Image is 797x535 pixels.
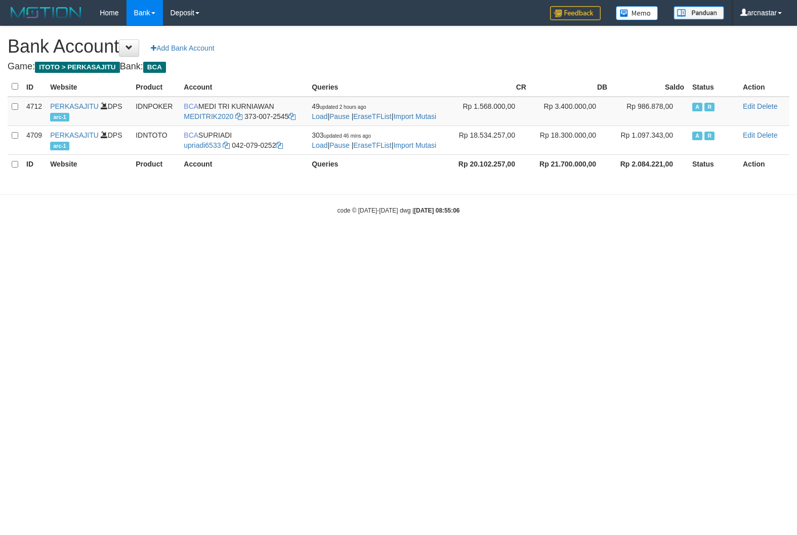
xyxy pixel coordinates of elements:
[320,104,366,110] span: updated 2 hours ago
[353,141,391,149] a: EraseTFList
[449,77,530,97] th: CR
[449,126,530,154] td: Rp 18.534.257,00
[414,207,459,214] strong: [DATE] 08:55:06
[144,39,221,57] a: Add Bank Account
[35,62,120,73] span: ITOTO > PERKASAJITU
[353,112,391,120] a: EraseTFList
[757,102,777,110] a: Delete
[180,77,308,97] th: Account
[616,6,658,20] img: Button%20Memo.svg
[324,133,371,139] span: updated 46 mins ago
[704,103,715,111] span: Running
[611,77,688,97] th: Saldo
[329,112,350,120] a: Pause
[308,154,449,174] th: Queries
[132,77,180,97] th: Product
[22,154,46,174] th: ID
[739,154,789,174] th: Action
[50,131,99,139] a: PERKASAJITU
[312,131,436,149] span: | | |
[757,131,777,139] a: Delete
[674,6,724,20] img: panduan.png
[688,77,739,97] th: Status
[50,142,69,150] span: arc-1
[393,112,436,120] a: Import Mutasi
[329,141,350,149] a: Pause
[184,131,198,139] span: BCA
[449,97,530,126] td: Rp 1.568.000,00
[312,112,327,120] a: Load
[692,103,702,111] span: Active
[743,102,755,110] a: Edit
[530,77,611,97] th: DB
[8,62,789,72] h4: Game: Bank:
[132,126,180,154] td: IDNTOTO
[22,77,46,97] th: ID
[338,207,460,214] small: code © [DATE]-[DATE] dwg |
[550,6,601,20] img: Feedback.jpg
[312,131,371,139] span: 303
[184,141,221,149] a: upriadi6533
[180,154,308,174] th: Account
[312,102,366,110] span: 49
[611,126,688,154] td: Rp 1.097.343,00
[692,132,702,140] span: Active
[132,154,180,174] th: Product
[50,102,99,110] a: PERKASAJITU
[308,77,449,97] th: Queries
[46,126,132,154] td: DPS
[143,62,166,73] span: BCA
[530,126,611,154] td: Rp 18.300.000,00
[8,36,789,57] h1: Bank Account
[46,77,132,97] th: Website
[22,126,46,154] td: 4709
[739,77,789,97] th: Action
[449,154,530,174] th: Rp 20.102.257,00
[393,141,436,149] a: Import Mutasi
[180,126,308,154] td: SUPRIADI 042-079-0252
[312,141,327,149] a: Load
[46,154,132,174] th: Website
[688,154,739,174] th: Status
[46,97,132,126] td: DPS
[184,112,233,120] a: MEDITRIK2020
[611,154,688,174] th: Rp 2.084.221,00
[8,5,85,20] img: MOTION_logo.png
[704,132,715,140] span: Running
[530,154,611,174] th: Rp 21.700.000,00
[180,97,308,126] td: MEDI TRI KURNIAWAN 373-007-2545
[132,97,180,126] td: IDNPOKER
[530,97,611,126] td: Rp 3.400.000,00
[743,131,755,139] a: Edit
[312,102,436,120] span: | | |
[22,97,46,126] td: 4712
[611,97,688,126] td: Rp 986.878,00
[184,102,198,110] span: BCA
[50,113,69,121] span: arc-1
